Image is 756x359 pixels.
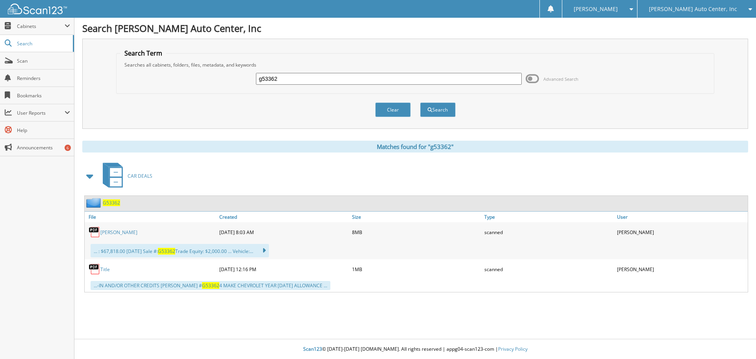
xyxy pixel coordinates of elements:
span: Advanced Search [543,76,578,82]
div: © [DATE]-[DATE] [DOMAIN_NAME]. All rights reserved | appg04-scan123-com | [74,340,756,359]
div: [PERSON_NAME] [615,261,748,277]
span: G53362 [158,248,175,255]
div: ...-IN AND/OR OTHER CREDITS [PERSON_NAME] # 4 MAKE CHEVROLET YEAR [DATE] ALLOWANCE ... [91,281,330,290]
a: Privacy Policy [498,346,528,352]
span: Cabinets [17,23,65,30]
div: Matches found for "g53362" [82,141,748,153]
div: scanned [482,224,615,240]
img: scan123-logo-white.svg [8,4,67,14]
a: Title [100,266,110,273]
a: File [85,212,217,222]
div: scanned [482,261,615,277]
span: Announcements [17,144,70,151]
h1: Search [PERSON_NAME] Auto Center, Inc [82,22,748,35]
span: Scan [17,58,70,64]
span: Reminders [17,75,70,82]
img: folder2.png [86,198,103,208]
span: G53362 [202,282,219,289]
img: PDF.png [89,226,100,238]
a: G53362 [103,199,120,206]
span: [PERSON_NAME] [574,7,618,11]
button: Clear [375,102,411,117]
div: [PERSON_NAME] [615,224,748,240]
span: Bookmarks [17,92,70,99]
span: Scan123 [303,346,322,352]
a: [PERSON_NAME] [100,229,137,236]
div: Searches all cabinets, folders, files, metadata, and keywords [120,61,710,68]
div: [DATE] 12:16 PM [217,261,350,277]
button: Search [420,102,456,117]
a: Created [217,212,350,222]
a: User [615,212,748,222]
a: Size [350,212,483,222]
span: [PERSON_NAME] Auto Center, Inc [649,7,737,11]
div: ... : $67,818.00 [DATE] Sale #: Trade Equity: $2,000.00 ... Vehicle:... [91,244,269,257]
legend: Search Term [120,49,166,58]
span: User Reports [17,110,65,116]
span: Search [17,40,69,47]
div: 6 [65,145,71,151]
span: CAR DEALS [128,173,152,179]
a: CAR DEALS [98,160,152,192]
span: Help [17,127,70,134]
div: 8MB [350,224,483,240]
a: Type [482,212,615,222]
img: PDF.png [89,263,100,275]
div: 1MB [350,261,483,277]
div: [DATE] 8:03 AM [217,224,350,240]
